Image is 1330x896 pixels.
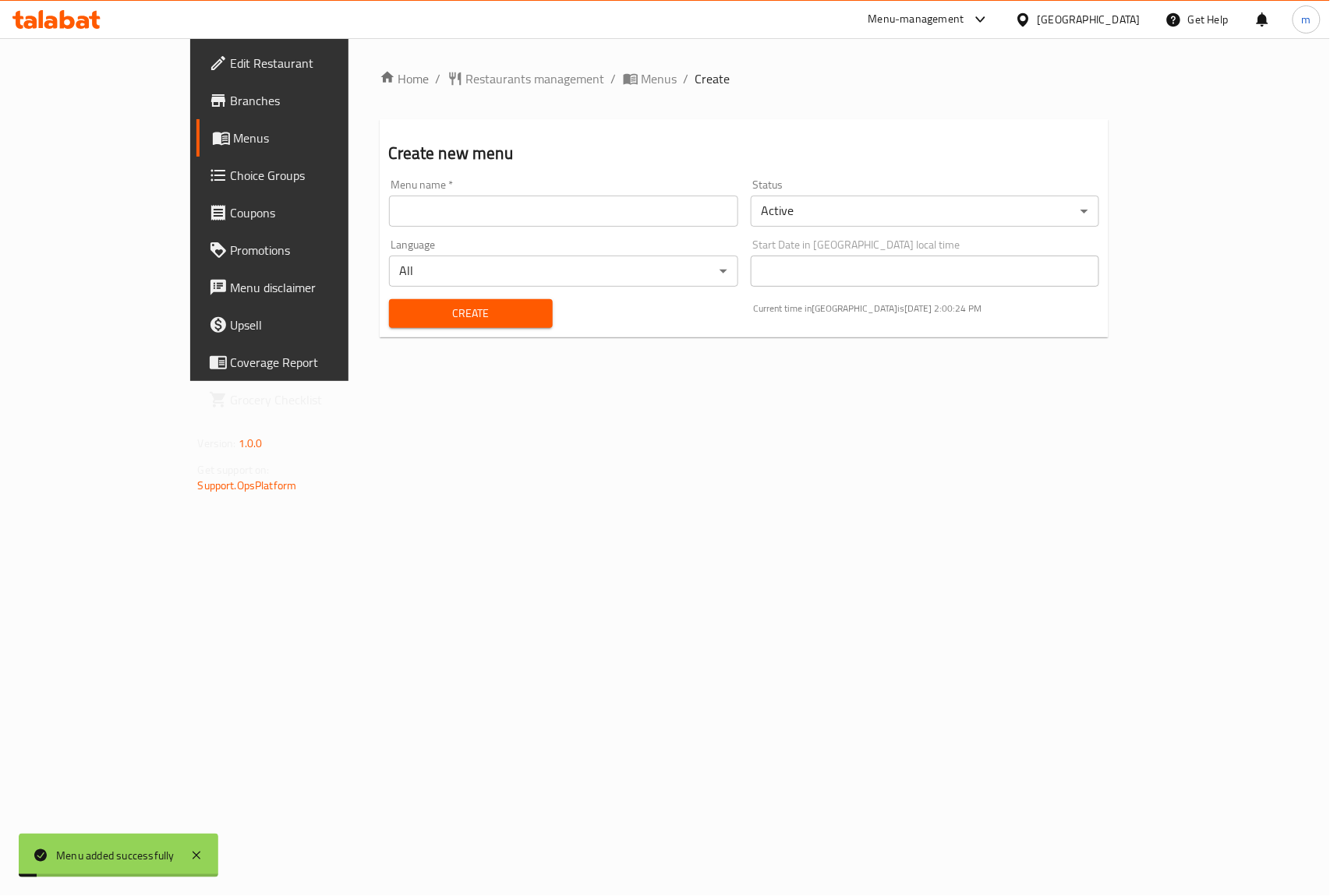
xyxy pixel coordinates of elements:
li: / [611,69,617,88]
li: / [684,69,689,88]
div: Active [751,196,1100,227]
span: Create [401,304,540,323]
a: Edit Restaurant [196,44,412,82]
span: Menu disclaimer [231,278,400,297]
nav: breadcrumb [380,69,1109,88]
a: Branches [196,82,412,119]
a: Support.OpsPlatform [198,475,297,496]
a: Choice Groups [196,157,412,194]
span: Upsell [231,316,400,334]
a: Upsell [196,306,412,344]
a: Grocery Checklist [196,381,412,418]
div: Menu added successfully [56,847,175,864]
a: Menus [623,69,677,88]
h2: Create new menu [389,142,1100,165]
span: Version: [198,433,236,453]
span: Menus [642,69,677,88]
span: Coupons [231,203,400,222]
span: Grocery Checklist [231,390,400,409]
p: Current time in [GEOGRAPHIC_DATA] is [DATE] 2:00:24 PM [754,302,1100,316]
div: [GEOGRAPHIC_DATA] [1038,11,1141,28]
div: All [389,256,738,287]
span: Coverage Report [231,353,400,372]
span: Promotions [231,241,400,259]
span: m [1302,11,1311,28]
span: Create [695,69,730,88]
a: Menu disclaimer [196,269,412,306]
li: / [436,69,441,88]
a: Menus [196,119,412,157]
a: Coverage Report [196,344,412,381]
span: Branches [231,91,400,110]
span: Menus [234,129,400,147]
span: Restaurants management [466,69,605,88]
a: Promotions [196,231,412,269]
input: Please enter Menu name [389,196,738,227]
button: Create [389,299,553,328]
span: Get support on: [198,460,270,480]
span: 1.0.0 [239,433,263,453]
div: Menu-management [868,10,964,29]
span: Choice Groups [231,166,400,185]
span: Edit Restaurant [231,54,400,72]
a: Restaurants management [447,69,605,88]
a: Coupons [196,194,412,231]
